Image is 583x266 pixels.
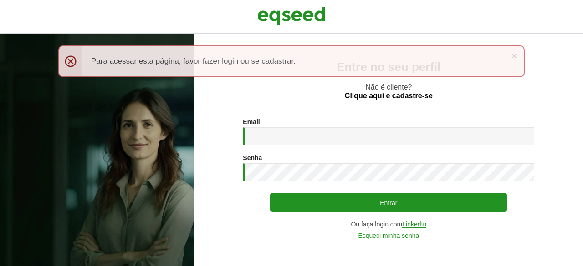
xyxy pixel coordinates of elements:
p: Não é cliente? [213,83,565,100]
button: Entrar [270,193,507,212]
label: Senha [243,155,262,161]
a: LinkedIn [402,221,426,228]
div: Para acessar esta página, favor fazer login ou se cadastrar. [58,45,525,77]
a: × [511,51,517,60]
img: EqSeed Logo [257,5,326,27]
div: Ou faça login com [243,221,534,228]
label: Email [243,119,260,125]
a: Clique aqui e cadastre-se [345,92,433,100]
a: Esqueci minha senha [358,232,419,239]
